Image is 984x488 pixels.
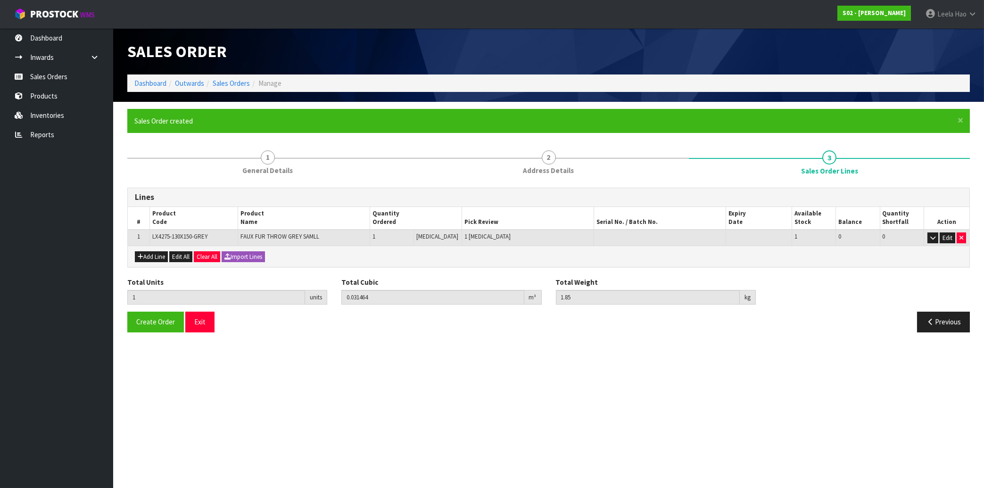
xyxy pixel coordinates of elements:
a: Outwards [175,79,204,88]
span: ProStock [30,8,78,20]
button: Edit All [169,251,192,263]
th: Serial No. / Batch No. [594,207,726,230]
span: Sales Order [127,41,227,61]
label: Total Weight [556,277,598,287]
div: units [305,290,327,305]
th: # [128,207,150,230]
span: 1 [372,232,375,240]
span: 0 [883,232,885,240]
span: Hao [955,9,967,18]
input: Total Cubic [341,290,524,305]
span: Sales Order Lines [801,166,858,176]
span: Create Order [136,317,175,326]
th: Quantity Ordered [370,207,462,230]
th: Available Stock [792,207,835,230]
button: Previous [917,312,970,332]
span: Sales Order created [134,116,193,125]
span: 0 [838,232,841,240]
th: Expiry Date [726,207,792,230]
span: General Details [242,165,293,175]
span: [MEDICAL_DATA] [416,232,458,240]
img: cube-alt.png [14,8,26,20]
span: Address Details [523,165,574,175]
button: Create Order [127,312,184,332]
button: Edit [940,232,955,244]
strong: S02 - [PERSON_NAME] [843,9,906,17]
th: Product Code [150,207,238,230]
span: × [958,114,963,127]
span: LX4275-130X150-GREY [152,232,207,240]
div: kg [740,290,756,305]
span: 3 [822,150,836,165]
div: m³ [524,290,542,305]
a: Sales Orders [213,79,250,88]
small: WMS [80,10,95,19]
span: 1 [MEDICAL_DATA] [464,232,511,240]
label: Total Cubic [341,277,378,287]
input: Total Units [127,290,305,305]
th: Balance [836,207,880,230]
label: Total Units [127,277,164,287]
a: Dashboard [134,79,166,88]
span: Manage [258,79,281,88]
span: 1 [261,150,275,165]
span: Leela [937,9,953,18]
button: Import Lines [222,251,265,263]
th: Quantity Shortfall [880,207,924,230]
th: Pick Review [462,207,594,230]
h3: Lines [135,193,962,202]
button: Add Line [135,251,168,263]
button: Exit [185,312,215,332]
span: FAUX FUR THROW GREY SAMLL [240,232,319,240]
input: Total Weight [556,290,740,305]
span: 1 [794,232,797,240]
span: 2 [542,150,556,165]
th: Action [924,207,969,230]
th: Product Name [238,207,370,230]
span: Sales Order Lines [127,181,970,339]
button: Clear All [194,251,220,263]
span: 1 [137,232,140,240]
